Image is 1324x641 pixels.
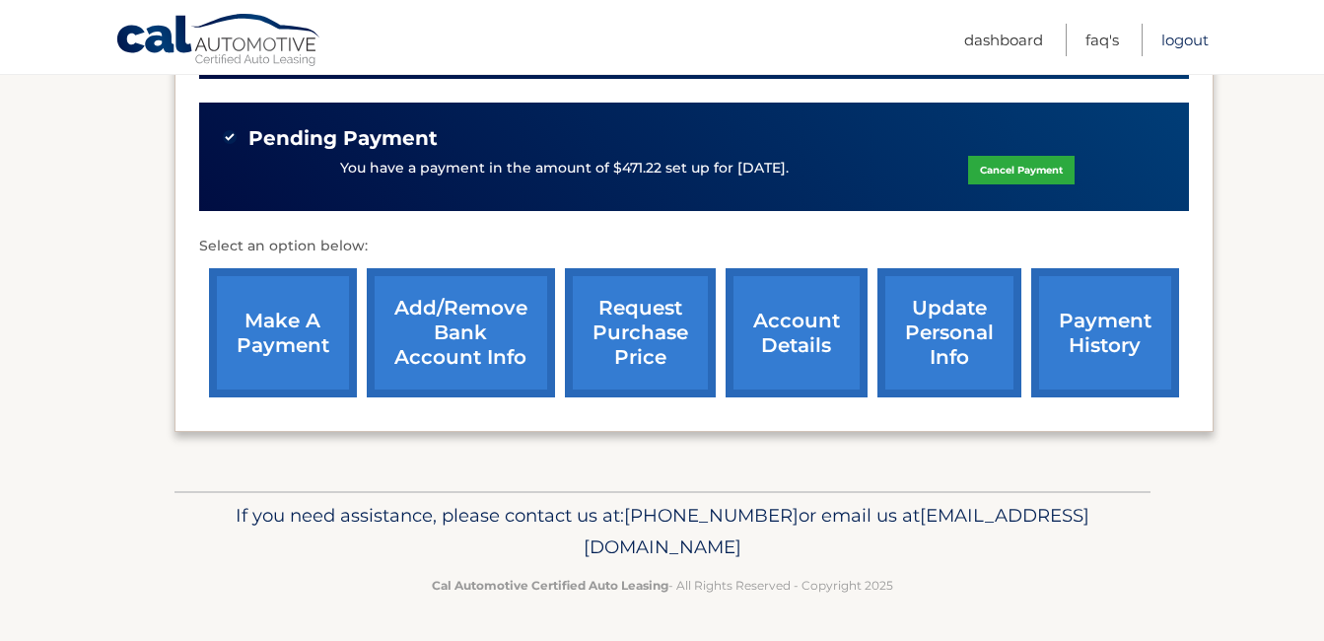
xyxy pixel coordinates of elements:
a: payment history [1031,268,1179,397]
a: Cal Automotive [115,13,322,70]
a: Logout [1161,24,1209,56]
p: If you need assistance, please contact us at: or email us at [187,500,1138,563]
a: request purchase price [565,268,716,397]
a: Add/Remove bank account info [367,268,555,397]
strong: Cal Automotive Certified Auto Leasing [432,578,668,593]
p: Select an option below: [199,235,1189,258]
a: Dashboard [964,24,1043,56]
a: FAQ's [1085,24,1119,56]
a: account details [726,268,868,397]
a: update personal info [877,268,1021,397]
span: [PHONE_NUMBER] [624,504,799,527]
a: Cancel Payment [968,156,1075,184]
p: - All Rights Reserved - Copyright 2025 [187,575,1138,596]
span: [EMAIL_ADDRESS][DOMAIN_NAME] [584,504,1089,558]
span: Pending Payment [248,126,438,151]
img: check-green.svg [223,130,237,144]
a: make a payment [209,268,357,397]
p: You have a payment in the amount of $471.22 set up for [DATE]. [340,158,789,179]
